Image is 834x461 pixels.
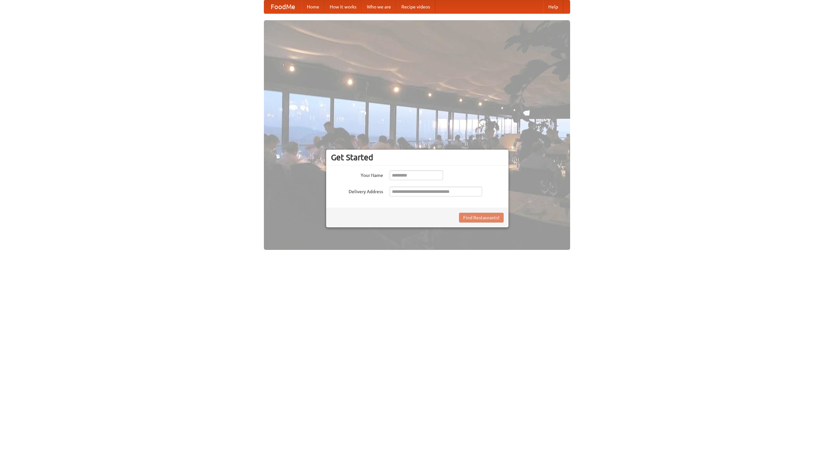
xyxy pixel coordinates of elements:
a: Home [302,0,324,13]
a: Help [543,0,563,13]
button: Find Restaurants! [459,213,504,223]
label: Delivery Address [331,187,383,195]
a: Who we are [362,0,396,13]
label: Your Name [331,170,383,179]
a: FoodMe [264,0,302,13]
h3: Get Started [331,152,504,162]
a: How it works [324,0,362,13]
a: Recipe videos [396,0,435,13]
